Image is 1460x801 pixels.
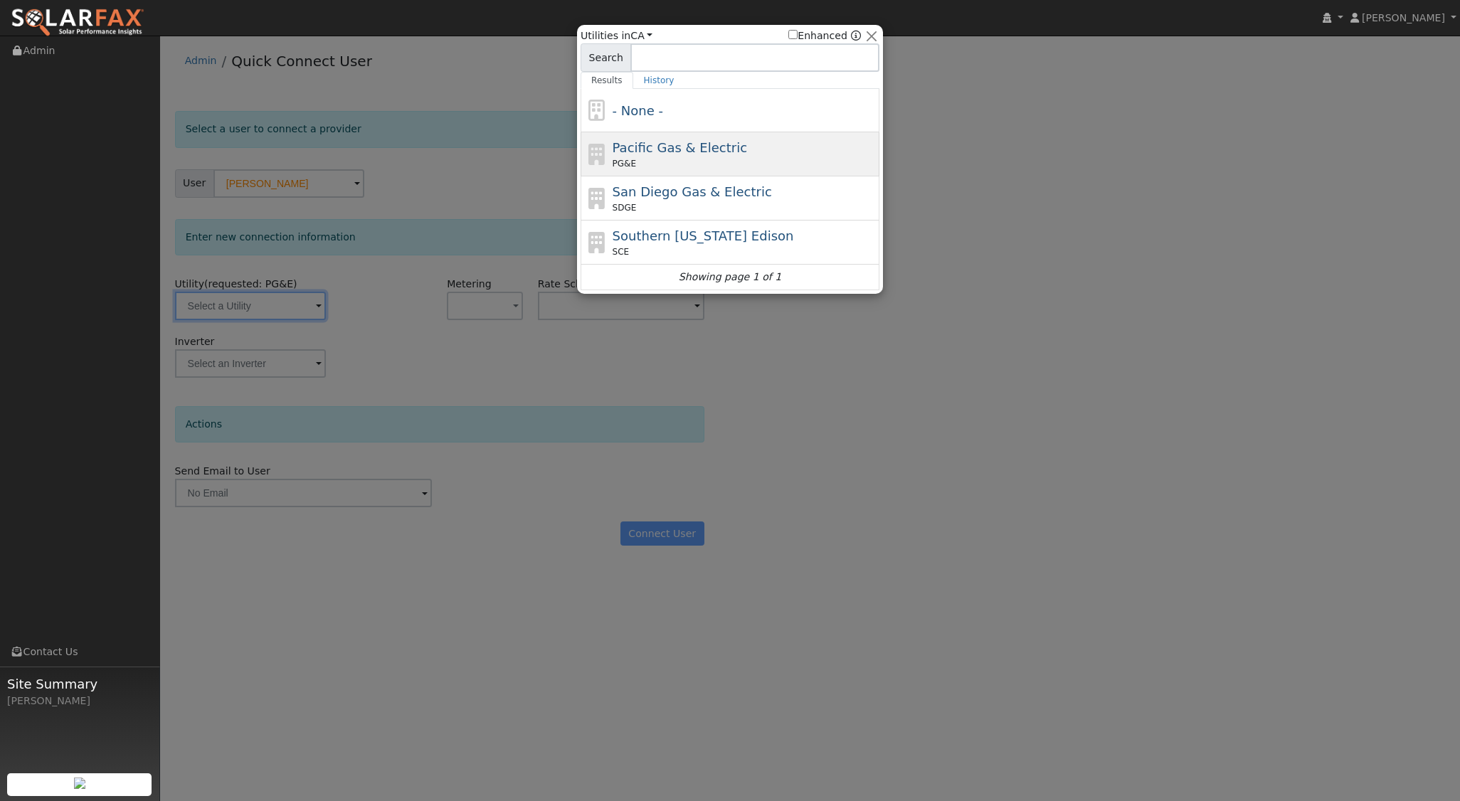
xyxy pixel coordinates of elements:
[633,72,685,89] a: History
[1362,12,1445,23] span: [PERSON_NAME]
[7,674,152,694] span: Site Summary
[613,157,636,170] span: PG&E
[581,72,633,89] a: Results
[788,28,847,43] label: Enhanced
[11,8,144,38] img: SolarFax
[613,201,637,214] span: SDGE
[581,28,652,43] span: Utilities in
[613,245,630,258] span: SCE
[630,30,652,41] a: CA
[613,184,772,199] span: San Diego Gas & Electric
[788,28,861,43] span: Show enhanced providers
[581,43,631,72] span: Search
[679,270,781,285] i: Showing page 1 of 1
[7,694,152,709] div: [PERSON_NAME]
[613,140,747,155] span: Pacific Gas & Electric
[788,30,798,39] input: Enhanced
[613,228,794,243] span: Southern [US_STATE] Edison
[851,30,861,41] a: Enhanced Providers
[613,103,663,118] span: - None -
[74,778,85,789] img: retrieve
